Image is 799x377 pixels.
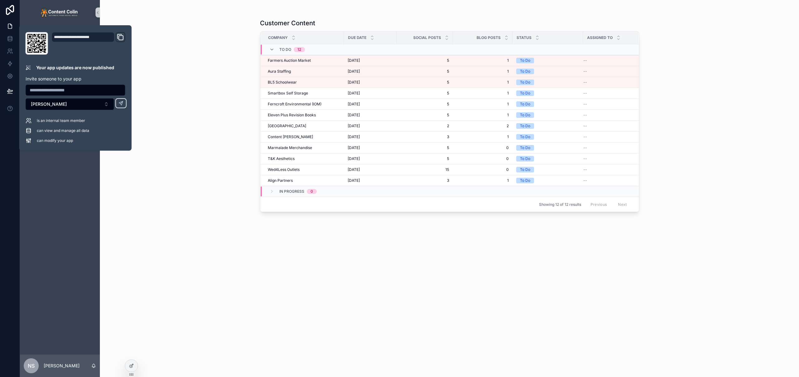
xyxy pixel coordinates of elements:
div: To Do [520,123,530,129]
a: [DATE] [348,134,393,139]
span: In Progress [279,189,304,194]
a: [DATE] [348,80,393,85]
span: Social Posts [413,35,441,40]
a: Wed4Less Outlets [268,167,340,172]
span: -- [583,102,587,107]
a: To Do [516,134,579,140]
a: -- [583,178,631,183]
a: [DATE] [348,58,393,63]
span: -- [583,91,587,96]
span: [DATE] [348,113,360,118]
a: 2 [457,123,509,128]
span: [DATE] [348,167,360,172]
div: To Do [520,112,530,118]
p: Your app updates are now published [36,65,114,71]
a: To Do [516,167,579,172]
a: To Do [516,101,579,107]
div: To Do [520,134,530,140]
div: To Do [520,145,530,151]
a: 0 [457,156,509,161]
span: Marmalade Merchandise [268,145,312,150]
a: 5 [400,156,449,161]
a: Aura Staffing [268,69,340,74]
a: -- [583,91,631,96]
a: Content [PERSON_NAME] [268,134,340,139]
a: 5 [400,102,449,107]
span: [DATE] [348,145,360,150]
span: [DATE] [348,123,360,128]
span: Due Date [348,35,366,40]
a: To Do [516,156,579,162]
a: 5 [400,69,449,74]
a: 5 [400,58,449,63]
a: [DATE] [348,113,393,118]
a: -- [583,58,631,63]
div: To Do [520,178,530,183]
span: Farmers Auction Market [268,58,311,63]
a: To Do [516,123,579,129]
a: Farmers Auction Market [268,58,340,63]
a: -- [583,102,631,107]
span: NS [28,362,35,370]
a: -- [583,145,631,150]
span: 5 [400,80,449,85]
span: -- [583,69,587,74]
a: To Do [516,80,579,85]
span: Eleven Plus Revision Books [268,113,316,118]
a: 1 [457,113,509,118]
a: -- [583,167,631,172]
a: 1 [457,134,509,139]
a: -- [583,123,631,128]
a: 1 [457,178,509,183]
span: Company [268,35,288,40]
a: Align Partners [268,178,340,183]
div: 0 [311,189,313,194]
span: 1 [457,91,509,96]
a: 5 [400,91,449,96]
a: 0 [457,145,509,150]
span: can modify your app [37,138,73,143]
a: 3 [400,178,449,183]
div: To Do [520,69,530,74]
span: -- [583,145,587,150]
a: 1 [457,69,509,74]
span: [DATE] [348,69,360,74]
span: Status [517,35,532,40]
span: 1 [457,58,509,63]
a: To Do [516,112,579,118]
a: To Do [516,69,579,74]
a: 15 [400,167,449,172]
div: scrollable content [20,25,100,110]
div: To Do [520,101,530,107]
div: To Do [520,90,530,96]
a: 2 [400,123,449,128]
span: Ferncroft Environmental (IOM) [268,102,321,107]
span: -- [583,178,587,183]
span: BL5 Schoolwear [268,80,297,85]
a: To Do [516,145,579,151]
a: -- [583,134,631,139]
a: BL5 Schoolwear [268,80,340,85]
a: [DATE] [348,156,393,161]
span: [DATE] [348,134,360,139]
span: -- [583,167,587,172]
span: 3 [400,134,449,139]
span: Aura Staffing [268,69,291,74]
span: 0 [457,167,509,172]
span: -- [583,134,587,139]
p: [PERSON_NAME] [44,363,80,369]
a: [DATE] [348,167,393,172]
a: 5 [400,113,449,118]
span: 5 [400,145,449,150]
div: Domain and Custom Link [52,32,125,55]
span: Content [PERSON_NAME] [268,134,313,139]
span: Showing 12 of 12 results [539,202,581,207]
